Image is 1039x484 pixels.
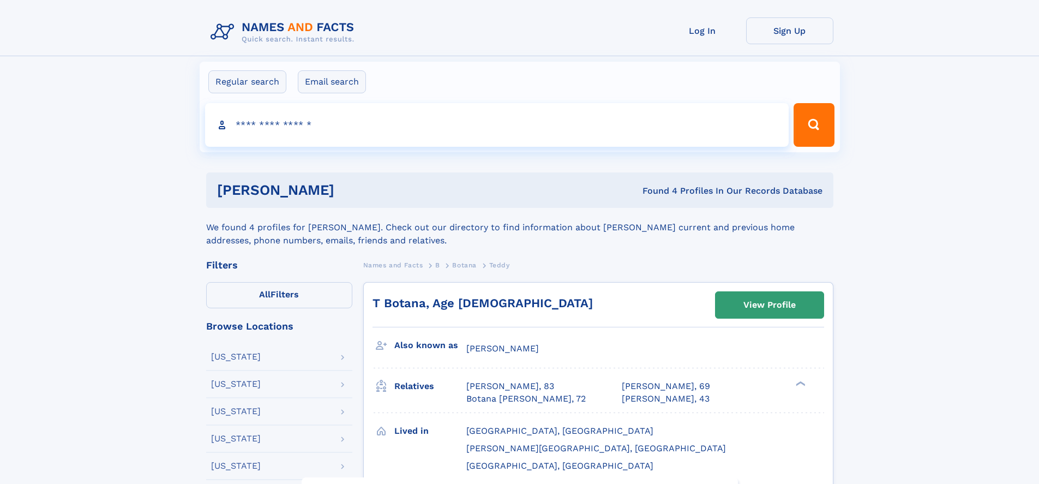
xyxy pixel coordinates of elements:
h3: Relatives [394,377,466,396]
a: [PERSON_NAME], 43 [622,393,710,405]
div: View Profile [743,292,796,318]
a: B [435,258,440,272]
a: T Botana, Age [DEMOGRAPHIC_DATA] [373,296,593,310]
a: Botana [PERSON_NAME], 72 [466,393,586,405]
div: [US_STATE] [211,407,261,416]
a: [PERSON_NAME], 83 [466,380,554,392]
div: Found 4 Profiles In Our Records Database [488,185,822,197]
div: [US_STATE] [211,352,261,361]
a: Botana [452,258,477,272]
span: [PERSON_NAME][GEOGRAPHIC_DATA], [GEOGRAPHIC_DATA] [466,443,726,453]
span: All [259,289,271,300]
div: [US_STATE] [211,434,261,443]
h3: Lived in [394,422,466,440]
a: [PERSON_NAME], 69 [622,380,710,392]
h3: Also known as [394,336,466,355]
a: Sign Up [746,17,833,44]
input: search input [205,103,789,147]
label: Email search [298,70,366,93]
div: Filters [206,260,352,270]
span: [PERSON_NAME] [466,343,539,354]
a: View Profile [716,292,824,318]
label: Regular search [208,70,286,93]
a: Log In [659,17,746,44]
label: Filters [206,282,352,308]
img: Logo Names and Facts [206,17,363,47]
h1: [PERSON_NAME] [217,183,489,197]
div: Browse Locations [206,321,352,331]
div: ❯ [793,380,806,387]
span: Botana [452,261,477,269]
span: B [435,261,440,269]
div: [US_STATE] [211,462,261,470]
button: Search Button [794,103,834,147]
span: [GEOGRAPHIC_DATA], [GEOGRAPHIC_DATA] [466,461,653,471]
span: Teddy [489,261,510,269]
a: Names and Facts [363,258,423,272]
div: [US_STATE] [211,380,261,389]
span: [GEOGRAPHIC_DATA], [GEOGRAPHIC_DATA] [466,426,653,436]
div: We found 4 profiles for [PERSON_NAME]. Check out our directory to find information about [PERSON_... [206,208,833,247]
